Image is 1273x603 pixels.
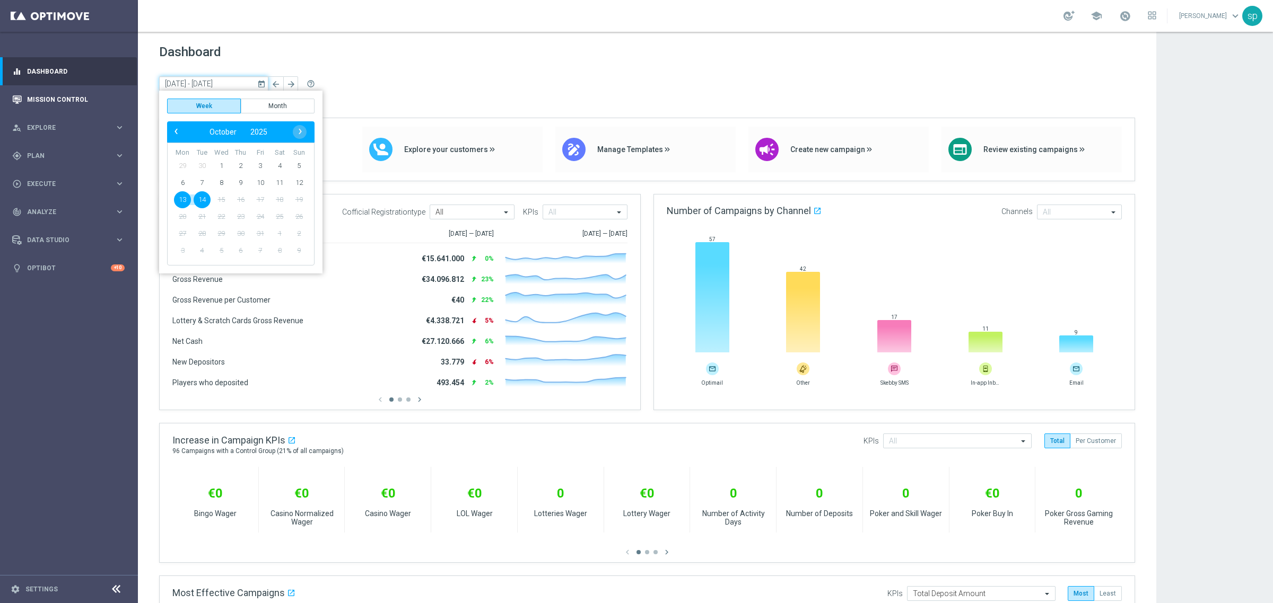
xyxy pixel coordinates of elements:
button: Month [241,99,315,113]
span: › [293,125,307,138]
span: 22 [213,208,230,225]
bs-daterangepicker-container: calendar [159,91,322,273]
div: Analyze [12,207,115,217]
span: 19 [291,191,308,208]
span: 3 [174,242,191,259]
a: Mission Control [27,85,125,113]
span: Analyze [27,209,115,215]
span: 30 [194,157,211,174]
a: Optibot [27,254,111,282]
div: Data Studio [12,235,115,245]
th: weekday [173,148,193,157]
i: keyboard_arrow_right [115,150,125,161]
button: gps_fixed Plan keyboard_arrow_right [12,152,125,160]
div: Explore [12,123,115,132]
span: 7 [252,242,269,259]
span: 2025 [250,128,267,136]
span: 9 [291,242,308,259]
a: Settings [25,586,58,592]
th: weekday [231,148,251,157]
span: Execute [27,181,115,187]
i: play_circle_outline [12,179,22,189]
span: 4 [271,157,288,174]
span: 5 [291,157,308,174]
span: Data Studio [27,237,115,243]
div: Execute [12,179,115,189]
span: 24 [252,208,269,225]
button: play_circle_outline Execute keyboard_arrow_right [12,180,125,188]
bs-datepicker-navigation-view: ​ ​ ​ [170,125,307,139]
span: 6 [174,174,191,191]
div: Plan [12,151,115,161]
span: 15 [213,191,230,208]
span: 23 [232,208,249,225]
button: ‹ [170,125,184,139]
div: Mission Control [12,85,125,113]
th: weekday [212,148,231,157]
button: equalizer Dashboard [12,67,125,76]
button: 2025 [243,125,274,139]
span: 18 [271,191,288,208]
th: weekday [250,148,270,157]
span: 11 [271,174,288,191]
i: keyboard_arrow_right [115,122,125,132]
i: keyboard_arrow_right [115,235,125,245]
span: 12 [291,174,308,191]
div: Dashboard [12,57,125,85]
span: 1 [271,225,288,242]
div: Optibot [12,254,125,282]
span: 21 [194,208,211,225]
div: sp [1242,6,1262,26]
span: 1 [213,157,230,174]
button: lightbulb Optibot +10 [12,264,125,272]
button: track_changes Analyze keyboard_arrow_right [12,208,125,216]
span: 30 [232,225,249,242]
span: 25 [271,208,288,225]
button: person_search Explore keyboard_arrow_right [12,123,125,132]
span: 2 [232,157,249,174]
i: equalizer [12,67,22,76]
a: Dashboard [27,57,125,85]
span: 29 [174,157,191,174]
span: 29 [213,225,230,242]
span: 16 [232,191,249,208]
span: 10 [252,174,269,191]
button: Data Studio keyboard_arrow_right [12,236,125,244]
span: Explore [27,125,115,131]
div: +10 [111,264,125,271]
i: keyboard_arrow_right [115,207,125,217]
span: 2 [291,225,308,242]
span: 5 [213,242,230,259]
span: 14 [194,191,211,208]
i: settings [11,584,20,594]
span: 17 [252,191,269,208]
span: 6 [232,242,249,259]
button: Week [167,99,241,113]
button: October [203,125,243,139]
span: 27 [174,225,191,242]
th: weekday [270,148,290,157]
span: 28 [194,225,211,242]
span: 3 [252,157,269,174]
a: [PERSON_NAME]keyboard_arrow_down [1178,8,1242,24]
span: 31 [252,225,269,242]
button: Mission Control [12,95,125,104]
span: 13 [174,191,191,208]
span: Plan [27,153,115,159]
span: October [210,128,237,136]
span: ‹ [169,125,183,138]
i: keyboard_arrow_right [115,179,125,189]
span: 8 [213,174,230,191]
span: 8 [271,242,288,259]
span: 7 [194,174,211,191]
i: lightbulb [12,263,22,273]
i: gps_fixed [12,151,22,161]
